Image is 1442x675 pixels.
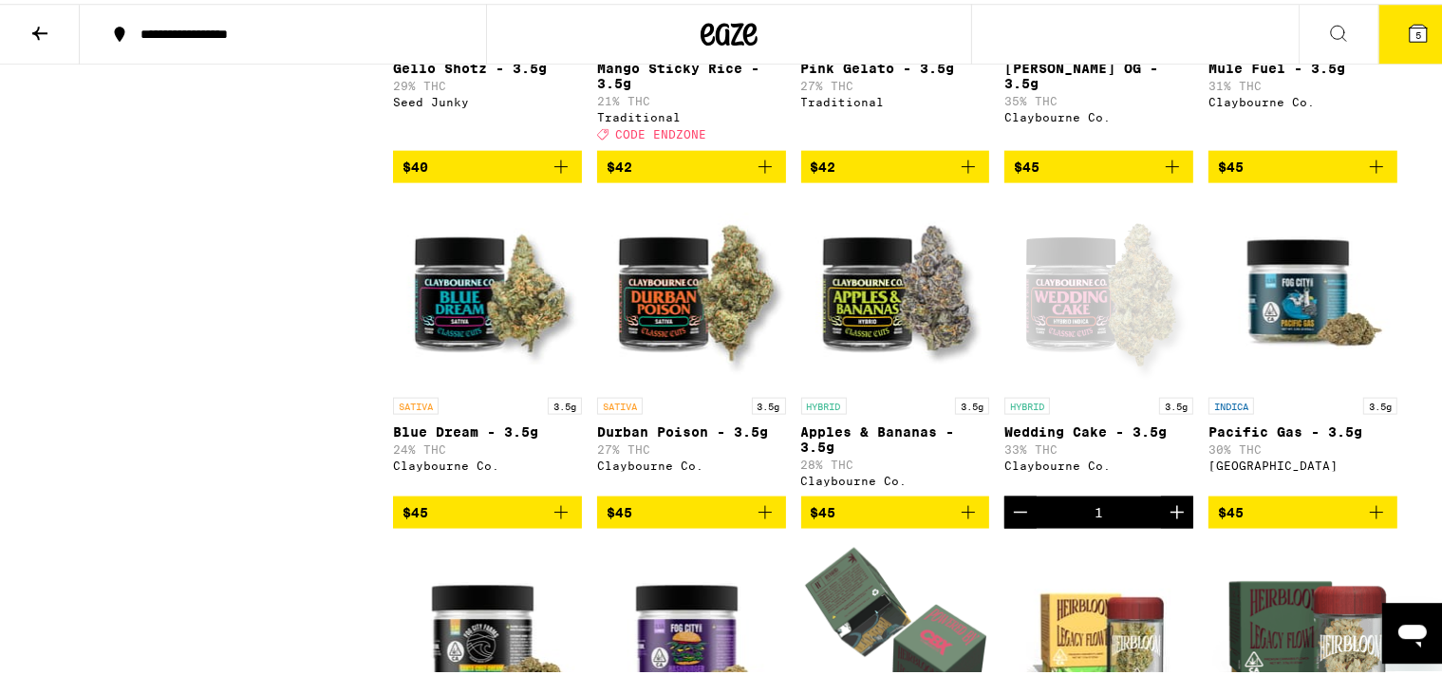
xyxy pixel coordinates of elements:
[393,492,582,524] button: Add to bag
[1208,194,1397,384] img: Fog City Farms - Pacific Gas - 3.5g
[1218,500,1244,516] span: $45
[393,194,582,492] a: Open page for Blue Dream - 3.5g from Claybourne Co.
[801,454,990,466] p: 28% THC
[597,492,786,524] button: Add to bag
[1208,420,1397,435] p: Pacific Gas - 3.5g
[1004,492,1037,524] button: Decrement
[811,500,836,516] span: $45
[1004,439,1193,451] p: 33% THC
[752,393,786,410] p: 3.5g
[403,500,428,516] span: $45
[801,393,847,410] p: HYBRID
[1208,146,1397,178] button: Add to bag
[1208,492,1397,524] button: Add to bag
[1004,106,1193,119] div: Claybourne Co.
[1208,194,1397,492] a: Open page for Pacific Gas - 3.5g from Fog City Farms
[1363,393,1397,410] p: 3.5g
[597,194,786,384] img: Claybourne Co. - Durban Poison - 3.5g
[597,455,786,467] div: Claybourne Co.
[1014,155,1039,170] span: $45
[597,393,643,410] p: SATIVA
[1208,439,1397,451] p: 30% THC
[1004,420,1193,435] p: Wedding Cake - 3.5g
[393,194,582,384] img: Claybourne Co. - Blue Dream - 3.5g
[393,439,582,451] p: 24% THC
[597,146,786,178] button: Add to bag
[1004,90,1193,103] p: 35% THC
[801,56,990,71] p: Pink Gelato - 3.5g
[607,155,632,170] span: $42
[597,90,786,103] p: 21% THC
[393,420,582,435] p: Blue Dream - 3.5g
[801,146,990,178] button: Add to bag
[801,194,990,384] img: Claybourne Co. - Apples & Bananas - 3.5g
[393,56,582,71] p: Gello Shotz - 3.5g
[1415,26,1421,37] span: 5
[597,106,786,119] div: Traditional
[801,492,990,524] button: Add to bag
[1161,492,1193,524] button: Increment
[801,194,990,492] a: Open page for Apples & Bananas - 3.5g from Claybourne Co.
[597,56,786,86] p: Mango Sticky Rice - 3.5g
[1004,393,1050,410] p: HYBRID
[393,393,439,410] p: SATIVA
[393,91,582,103] div: Seed Junky
[955,393,989,410] p: 3.5g
[801,470,990,482] div: Claybourne Co.
[1004,194,1193,492] a: Open page for Wedding Cake - 3.5g from Claybourne Co.
[597,439,786,451] p: 27% THC
[403,155,428,170] span: $40
[1159,393,1193,410] p: 3.5g
[1218,155,1244,170] span: $45
[1208,393,1254,410] p: INDICA
[801,75,990,87] p: 27% THC
[811,155,836,170] span: $42
[597,420,786,435] p: Durban Poison - 3.5g
[607,500,632,516] span: $45
[393,75,582,87] p: 29% THC
[548,393,582,410] p: 3.5g
[1004,455,1193,467] div: Claybourne Co.
[1208,455,1397,467] div: [GEOGRAPHIC_DATA]
[615,124,706,137] span: CODE ENDZONE
[1004,56,1193,86] p: [PERSON_NAME] OG - 3.5g
[801,420,990,450] p: Apples & Bananas - 3.5g
[1208,56,1397,71] p: Mule Fuel - 3.5g
[393,146,582,178] button: Add to bag
[1095,500,1103,516] div: 1
[801,91,990,103] div: Traditional
[1208,91,1397,103] div: Claybourne Co.
[1208,75,1397,87] p: 31% THC
[1004,146,1193,178] button: Add to bag
[597,194,786,492] a: Open page for Durban Poison - 3.5g from Claybourne Co.
[393,455,582,467] div: Claybourne Co.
